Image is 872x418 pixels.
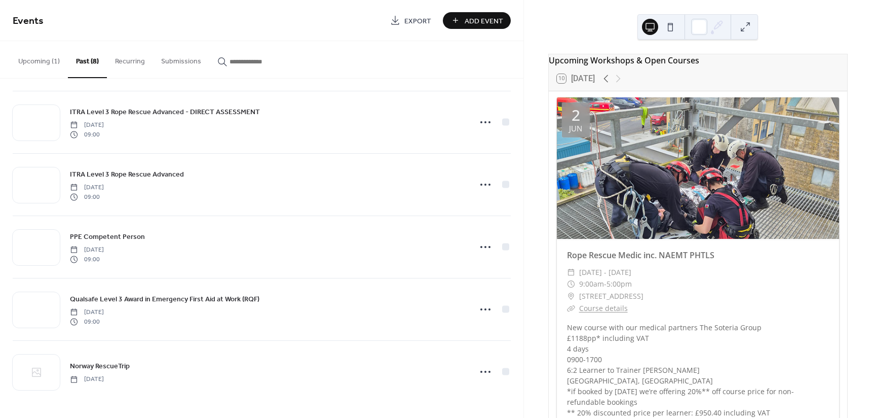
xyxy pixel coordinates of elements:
[70,231,145,242] a: PPE Competent Person
[567,278,575,290] div: ​
[70,169,184,180] span: ITRA Level 3 Rope Rescue Advanced
[567,302,575,315] div: ​
[465,16,503,26] span: Add Event
[13,11,44,31] span: Events
[70,121,104,130] span: [DATE]
[567,266,575,278] div: ​
[70,293,259,305] a: Qualsafe Level 3 Award in Emergency First Aid at Work (RQF)
[70,375,104,384] span: [DATE]
[70,107,260,118] span: ITRA Level 3 Rope Rescue Advanced - DIRECT ASSESSMENT
[604,278,606,290] span: -
[579,303,628,313] a: Course details
[70,246,104,255] span: [DATE]
[549,54,847,66] div: Upcoming Workshops & Open Courses
[70,130,104,139] span: 09:00
[70,294,259,305] span: Qualsafe Level 3 Award in Emergency First Aid at Work (RQF)
[70,255,104,264] span: 09:00
[569,125,582,132] div: Jun
[70,192,104,201] span: 09:00
[70,360,130,372] a: Norway RescueTrip
[153,41,209,77] button: Submissions
[383,12,439,29] a: Export
[567,250,714,261] a: Rope Rescue Medic inc. NAEMT PHTLS
[579,290,643,302] span: [STREET_ADDRESS]
[579,266,631,278] span: [DATE] - [DATE]
[70,168,184,180] a: ITRA Level 3 Rope Rescue Advanced
[404,16,431,26] span: Export
[572,108,580,123] div: 2
[606,278,632,290] span: 5:00pm
[579,278,604,290] span: 9:00am
[567,290,575,302] div: ​
[68,41,107,78] button: Past (8)
[70,232,145,242] span: PPE Competent Person
[70,308,104,317] span: [DATE]
[70,183,104,192] span: [DATE]
[70,106,260,118] a: ITRA Level 3 Rope Rescue Advanced - DIRECT ASSESSMENT
[443,12,511,29] button: Add Event
[10,41,68,77] button: Upcoming (1)
[70,317,104,326] span: 09:00
[107,41,153,77] button: Recurring
[70,361,130,372] span: Norway RescueTrip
